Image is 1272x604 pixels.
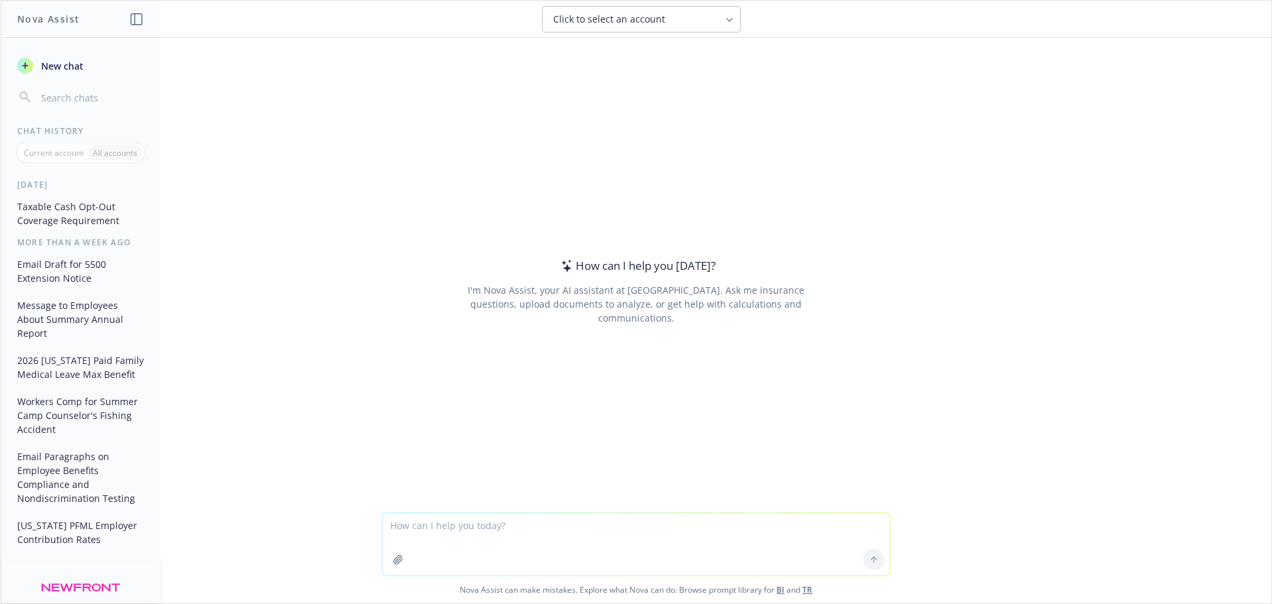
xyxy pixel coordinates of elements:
span: New chat [38,59,83,73]
span: Nova Assist can make mistakes. Explore what Nova can do: Browse prompt library for and [6,576,1266,603]
a: TR [802,584,812,595]
div: [DATE] [1,179,160,190]
div: How can I help you [DATE]? [557,257,715,274]
a: BI [776,584,784,595]
span: Click to select an account [553,13,665,26]
button: Email Paragraphs on Employee Benefits Compliance and Nondiscrimination Testing [12,446,149,509]
h1: Nova Assist [17,12,79,26]
p: All accounts [93,147,137,158]
button: New chat [12,54,149,78]
div: Chat History [1,125,160,137]
p: Current account [24,147,83,158]
button: 2026 [US_STATE] Paid Family Medical Leave Max Benefit [12,349,149,385]
button: Click to select an account [542,6,741,32]
button: [US_STATE] PFML Employer Contribution Rates [12,514,149,550]
button: Email Draft for 5500 Extension Notice [12,253,149,289]
input: Search chats [38,88,144,107]
button: Taxable Cash Opt-Out Coverage Requirement [12,196,149,231]
div: I'm Nova Assist, your AI assistant at [GEOGRAPHIC_DATA]. Ask me insurance questions, upload docum... [449,283,822,325]
div: More than a week ago [1,237,160,248]
button: Workers Comp for Summer Camp Counselor's Fishing Accident [12,391,149,440]
button: Message to Employees About Summary Annual Report [12,294,149,344]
